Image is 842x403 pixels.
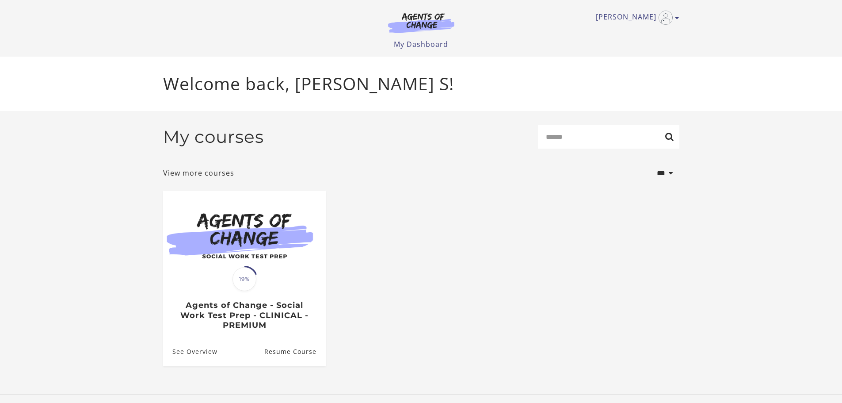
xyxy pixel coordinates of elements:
a: Toggle menu [596,11,675,25]
a: My Dashboard [394,39,448,49]
a: Agents of Change - Social Work Test Prep - CLINICAL - PREMIUM: Resume Course [264,337,325,366]
img: Agents of Change Logo [379,12,464,33]
h3: Agents of Change - Social Work Test Prep - CLINICAL - PREMIUM [172,300,316,330]
p: Welcome back, [PERSON_NAME] S! [163,71,679,97]
a: View more courses [163,168,234,178]
a: Agents of Change - Social Work Test Prep - CLINICAL - PREMIUM: See Overview [163,337,217,366]
h2: My courses [163,127,264,147]
span: 19% [232,267,256,291]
